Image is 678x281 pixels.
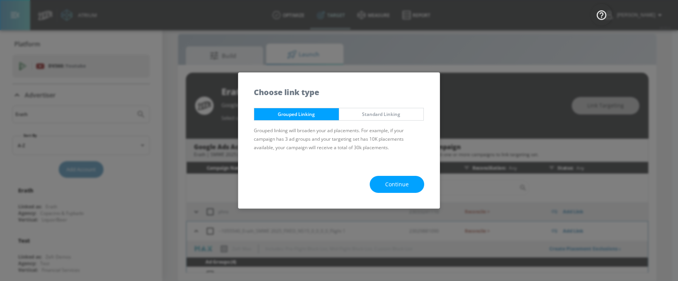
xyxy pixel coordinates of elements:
[370,176,424,193] button: Continue
[591,4,612,26] button: Open Resource Center
[254,126,424,152] p: Grouped linking will broaden your ad placements. For example, if your campaign has 3 ad groups an...
[339,108,424,121] button: Standard Linking
[260,110,333,118] span: Grouped Linking
[385,180,409,189] span: Continue
[345,110,418,118] span: Standard Linking
[254,108,339,121] button: Grouped Linking
[254,88,319,96] h5: Choose link type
